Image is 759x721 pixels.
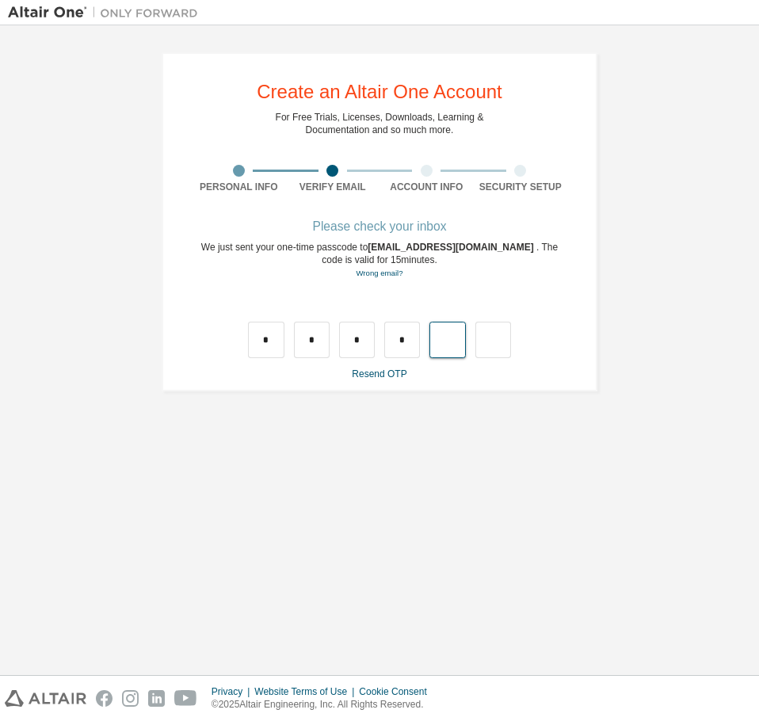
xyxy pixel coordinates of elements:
[174,690,197,707] img: youtube.svg
[212,685,254,698] div: Privacy
[368,242,536,253] span: [EMAIL_ADDRESS][DOMAIN_NAME]
[352,368,406,380] a: Resend OTP
[379,181,474,193] div: Account Info
[192,181,286,193] div: Personal Info
[148,690,165,707] img: linkedin.svg
[356,269,402,277] a: Go back to the registration form
[96,690,113,707] img: facebook.svg
[5,690,86,707] img: altair_logo.svg
[122,690,139,707] img: instagram.svg
[8,5,206,21] img: Altair One
[286,181,380,193] div: Verify Email
[257,82,502,101] div: Create an Altair One Account
[192,241,567,280] div: We just sent your one-time passcode to . The code is valid for 15 minutes.
[192,222,567,231] div: Please check your inbox
[212,698,437,711] p: © 2025 Altair Engineering, Inc. All Rights Reserved.
[359,685,436,698] div: Cookie Consent
[254,685,359,698] div: Website Terms of Use
[276,111,484,136] div: For Free Trials, Licenses, Downloads, Learning & Documentation and so much more.
[474,181,568,193] div: Security Setup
